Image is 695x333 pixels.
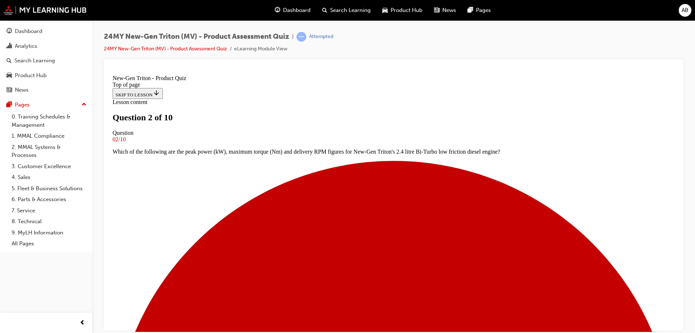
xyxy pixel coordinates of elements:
[376,3,428,18] a: car-iconProduct Hub
[292,33,294,41] span: |
[7,43,12,50] span: chart-icon
[15,101,30,109] div: Pages
[7,87,12,93] span: news-icon
[3,23,89,98] button: DashboardAnalyticsSearch LearningProduct HubNews
[3,3,565,9] div: New-Gen Triton - Product Quiz
[9,205,89,216] a: 7. Service
[3,58,565,64] div: Question
[4,5,87,15] img: mmal
[104,33,289,41] span: 24MY New-Gen Triton (MV) - Product Assessment Quiz
[9,172,89,183] a: 4. Sales
[330,6,371,14] span: Search Learning
[679,4,691,17] button: AB
[234,45,287,53] li: eLearning Module View
[462,3,497,18] a: pages-iconPages
[3,76,565,83] p: Which of the following are the peak power (kW), maximum torque (Nm) and delivery RPM figures for ...
[14,57,55,65] div: Search Learning
[9,142,89,161] a: 2. MMAL Systems & Processes
[3,27,38,33] span: Lesson content
[3,41,565,50] h1: Question 2 of 10
[3,39,89,53] a: Analytics
[9,227,89,238] a: 9. MyLH Information
[9,238,89,249] a: All Pages
[9,130,89,142] a: 1. MMAL Compliance
[283,6,311,14] span: Dashboard
[391,6,422,14] span: Product Hub
[434,6,439,15] span: news-icon
[3,25,89,38] a: Dashboard
[15,27,42,36] div: Dashboard
[6,20,50,25] span: SKIP TO LESSON
[468,6,473,15] span: pages-icon
[104,46,227,52] a: 24MY New-Gen Triton (MV) - Product Assessment Quiz
[322,6,327,15] span: search-icon
[80,319,85,328] span: prev-icon
[9,161,89,172] a: 3. Customer Excellence
[7,72,12,79] span: car-icon
[3,54,89,67] a: Search Learning
[428,3,462,18] a: news-iconNews
[9,194,89,205] a: 6. Parts & Accessories
[7,58,12,64] span: search-icon
[7,102,12,108] span: pages-icon
[3,64,565,71] div: 02/10
[3,98,89,112] button: Pages
[9,183,89,194] a: 5. Fleet & Business Solutions
[269,3,316,18] a: guage-iconDashboard
[442,6,456,14] span: News
[382,6,388,15] span: car-icon
[9,111,89,130] a: 0. Training Schedules & Management
[476,6,491,14] span: Pages
[682,6,688,14] span: AB
[9,216,89,227] a: 8. Technical
[7,28,12,35] span: guage-icon
[275,6,280,15] span: guage-icon
[15,42,37,50] div: Analytics
[296,32,306,42] span: learningRecordVerb_ATTEMPT-icon
[3,9,565,16] div: Top of page
[81,100,87,109] span: up-icon
[3,83,89,97] a: News
[309,33,333,40] div: Attempted
[3,16,53,27] button: SKIP TO LESSON
[15,86,29,94] div: News
[3,69,89,82] a: Product Hub
[316,3,376,18] a: search-iconSearch Learning
[15,71,47,80] div: Product Hub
